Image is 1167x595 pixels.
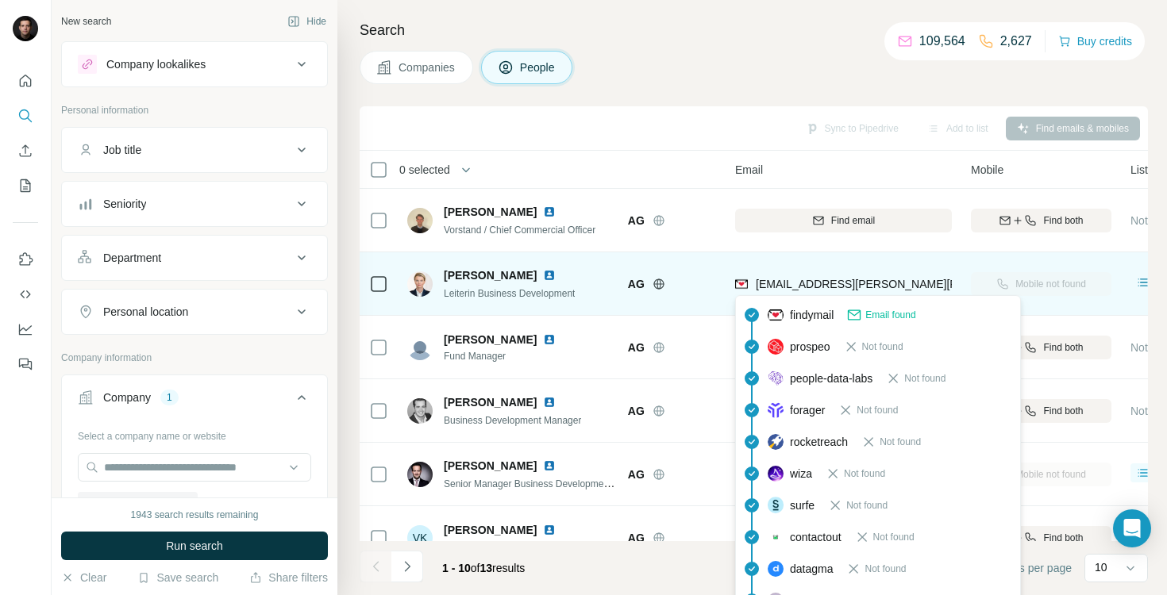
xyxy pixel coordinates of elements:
span: 13 [480,562,493,574]
button: Hide [276,10,337,33]
span: [PERSON_NAME] [444,522,537,538]
img: provider prospeo logo [768,339,784,355]
span: Leiterin Business Development [444,288,575,299]
span: Find both [1043,213,1083,228]
span: [PERSON_NAME] [444,267,537,283]
span: 1 - 10 [442,562,471,574]
span: Not found [844,466,885,481]
img: provider contactout logo [768,533,784,541]
span: Find both [1043,531,1083,545]
button: Find both [971,526,1111,550]
div: Select a company name or website [78,423,311,443]
button: Feedback [13,350,38,378]
span: Rows per page [997,560,1072,576]
img: provider people-data-labs logo [768,370,784,385]
span: [PERSON_NAME] [444,204,537,220]
img: Avatar [407,208,433,233]
span: [PERSON_NAME] [444,332,537,347]
span: Senior Manager Business Development & Maritime Investments / GF in Beteiligungsgesellschaften [444,477,861,489]
img: provider wiza logo [768,466,784,482]
span: 0 selected [399,162,450,178]
p: 109,564 [919,32,965,51]
span: Email [735,162,763,178]
img: Avatar [407,335,433,360]
div: VK [407,525,433,551]
p: Personal information [61,103,328,117]
span: Companies [399,59,456,75]
p: Company information [61,351,328,365]
img: Avatar [13,16,38,41]
button: Personal location [62,293,327,331]
button: Use Surfe on LinkedIn [13,245,38,274]
img: Avatar [407,398,433,424]
button: Navigate to next page [391,551,423,582]
button: Clear [61,570,106,585]
span: Not found [865,562,906,576]
div: Company lookalikes [106,56,206,72]
span: Not found [904,371,946,386]
div: New search [61,14,111,29]
span: results [442,562,525,574]
div: Open Intercom Messenger [1113,509,1151,547]
span: [PERSON_NAME] [444,458,537,474]
span: [EMAIL_ADDRESS][PERSON_NAME][PERSON_NAME][DOMAIN_NAME] [756,278,1127,290]
span: Find both [1043,340,1083,355]
img: provider findymail logo [735,276,748,292]
span: Lists [1130,162,1154,178]
span: wiza [790,466,812,482]
button: Find both [971,399,1111,423]
div: Seniority [103,196,146,212]
span: [PERSON_NAME] [444,394,537,410]
img: Avatar [407,271,433,297]
button: Find both [971,209,1111,232]
button: Department [62,239,327,277]
img: provider rocketreach logo [768,434,784,450]
span: people-data-labs [790,370,872,386]
span: Not found [862,340,903,354]
button: Enrich CSV [13,136,38,165]
span: People [520,59,557,75]
button: Find email [735,209,952,232]
span: Not found [857,403,898,417]
span: Business Development Manager [444,415,581,426]
button: Use Surfe API [13,280,38,309]
button: Save search [137,570,218,585]
div: Department [103,250,161,266]
div: 1943 search results remaining [131,508,259,522]
div: 1 [160,390,179,405]
button: Dashboard [13,315,38,344]
span: contactout [790,529,842,545]
button: Seniority [62,185,327,223]
div: Job title [103,142,141,158]
span: surfe [790,497,815,513]
img: provider forager logo [768,402,784,418]
h4: Search [360,19,1148,41]
span: forager [790,402,825,418]
button: Search [13,102,38,130]
button: Quick start [13,67,38,95]
img: LinkedIn logo [543,524,556,536]
span: findymail [790,307,834,323]
span: Run search [166,538,223,554]
button: Company lookalikes [62,45,327,83]
span: Asset-Managerin [444,539,575,554]
button: Job title [62,131,327,169]
button: Find both [971,336,1111,359]
span: Mobile [971,162,1003,178]
button: Share filters [249,570,328,585]
img: LinkedIn logo [543,205,556,218]
img: LinkedIn logo [543,269,556,282]
span: [PERSON_NAME] AG [83,494,177,509]
button: My lists [13,171,38,200]
span: of [471,562,480,574]
span: Find email [831,213,875,228]
button: Buy credits [1058,30,1132,52]
p: 10 [1095,559,1107,575]
img: provider findymail logo [768,307,784,323]
span: Find both [1043,404,1083,418]
span: Email found [865,308,915,322]
img: LinkedIn logo [543,459,556,472]
span: Not found [846,498,888,512]
span: Not found [880,435,921,449]
span: prospeo [790,339,830,355]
